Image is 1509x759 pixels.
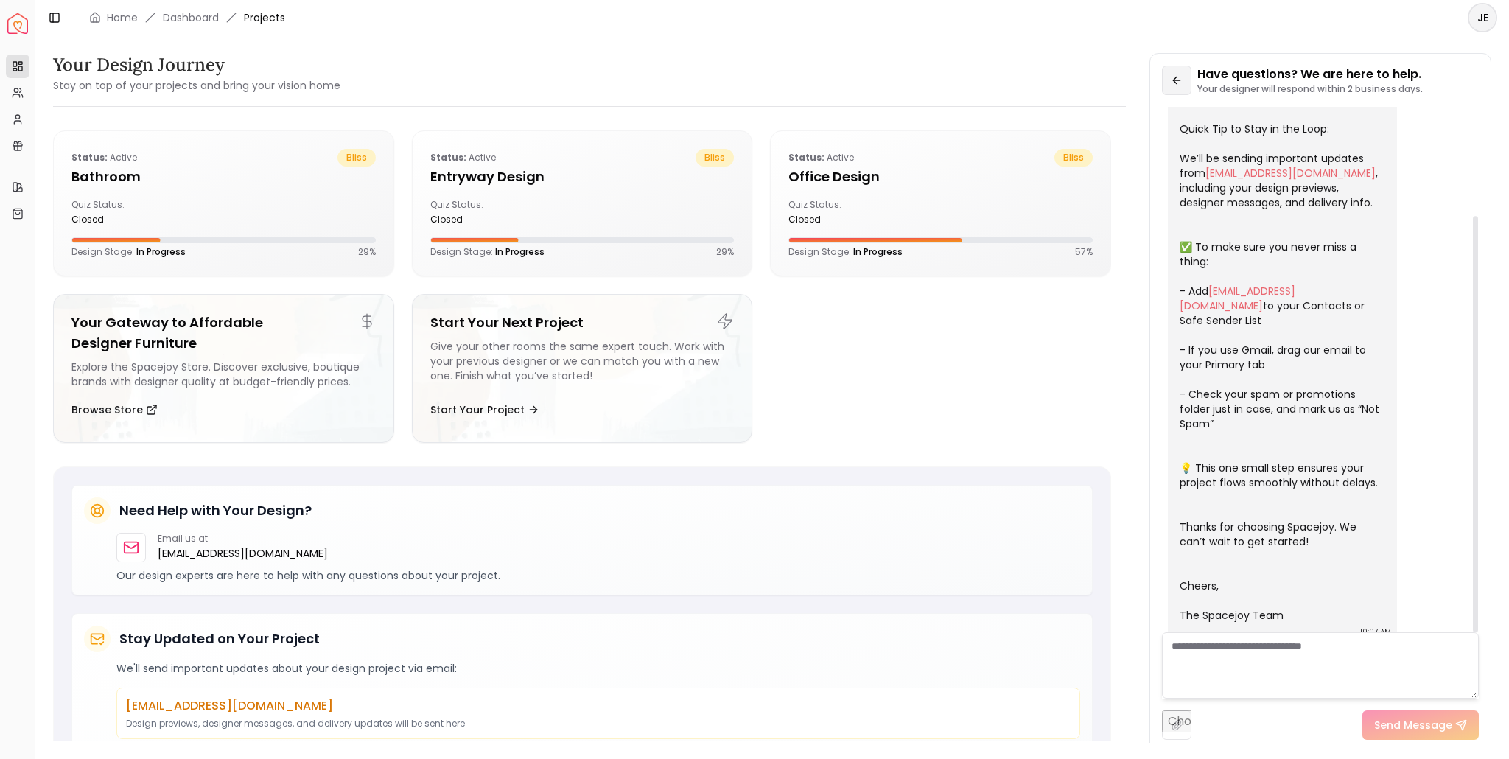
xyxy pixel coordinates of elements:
p: Our design experts are here to help with any questions about your project. [116,568,1080,583]
a: Spacejoy [7,13,28,34]
a: Start Your Next ProjectGive your other rooms the same expert touch. Work with your previous desig... [412,294,753,443]
a: Dashboard [163,10,219,25]
span: In Progress [853,245,903,258]
div: Explore the Spacejoy Store. Discover exclusive, boutique brands with designer quality at budget-f... [71,360,376,389]
span: In Progress [495,245,545,258]
span: In Progress [136,245,186,258]
span: Projects [244,10,285,25]
small: Stay on top of your projects and bring your vision home [53,78,340,93]
h5: Start Your Next Project [430,312,735,333]
span: bliss [1054,149,1093,167]
b: Status: [430,151,466,164]
p: [EMAIL_ADDRESS][DOMAIN_NAME] [126,697,1071,715]
nav: breadcrumb [89,10,285,25]
p: 57 % [1075,246,1093,258]
p: active [430,149,496,167]
p: Your designer will respond within 2 business days. [1197,83,1423,95]
p: 29 % [716,246,734,258]
div: closed [788,214,934,225]
div: closed [430,214,576,225]
p: active [788,149,854,167]
h5: Need Help with Your Design? [119,500,312,521]
div: Welcome aboard! 🎉 You’re all set — our team is excited to bring your dream space to life. Quick T... [1180,33,1382,623]
a: [EMAIL_ADDRESS][DOMAIN_NAME] [158,545,328,562]
p: 29 % [358,246,376,258]
div: Quiz Status: [430,199,576,225]
span: bliss [337,149,376,167]
h5: entryway design [430,167,735,187]
h5: Your Gateway to Affordable Designer Furniture [71,312,376,354]
p: Design Stage: [71,246,186,258]
div: Quiz Status: [71,199,217,225]
h5: Office design [788,167,1093,187]
div: Give your other rooms the same expert touch. Work with your previous designer or we can match you... [430,339,735,389]
p: Design Stage: [430,246,545,258]
b: Status: [71,151,108,164]
p: Design Stage: [788,246,903,258]
button: Start Your Project [430,395,539,424]
p: Email us at [158,533,328,545]
b: Status: [788,151,824,164]
a: [EMAIL_ADDRESS][DOMAIN_NAME] [1205,166,1376,181]
button: Browse Store [71,395,158,424]
div: Quiz Status: [788,199,934,225]
h5: Stay Updated on Your Project [119,629,320,649]
a: Home [107,10,138,25]
span: JE [1469,4,1496,31]
h3: Your Design Journey [53,53,340,77]
p: Design previews, designer messages, and delivery updates will be sent here [126,718,1071,730]
div: 10:07 AM [1360,624,1391,639]
span: bliss [696,149,734,167]
button: JE [1468,3,1497,32]
h5: Bathroom [71,167,376,187]
p: Have questions? We are here to help. [1197,66,1423,83]
a: Your Gateway to Affordable Designer FurnitureExplore the Spacejoy Store. Discover exclusive, bout... [53,294,394,443]
img: Spacejoy Logo [7,13,28,34]
p: We'll send important updates about your design project via email: [116,661,1080,676]
div: closed [71,214,217,225]
a: [EMAIL_ADDRESS][DOMAIN_NAME] [1180,284,1295,313]
p: active [71,149,137,167]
